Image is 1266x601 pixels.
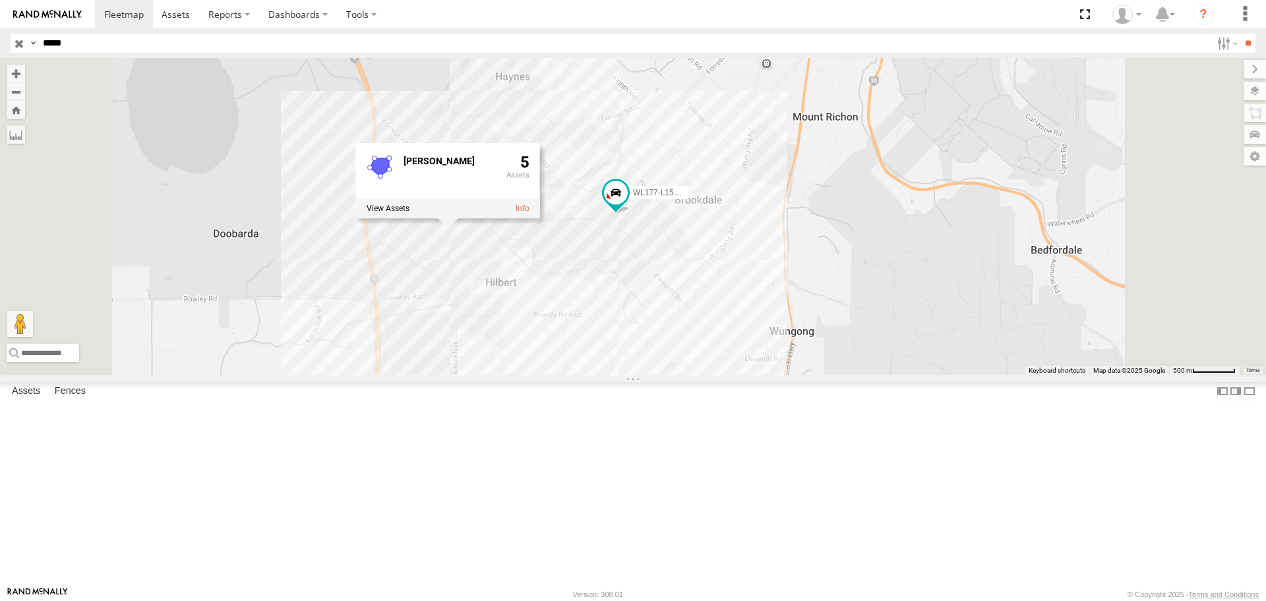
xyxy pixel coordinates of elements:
div: Version: 308.01 [573,590,623,598]
label: Fences [48,383,92,401]
label: Search Filter Options [1212,34,1240,53]
button: Map scale: 500 m per 62 pixels [1169,366,1240,375]
div: 5 [506,154,529,197]
label: View assets associated with this fence [367,205,409,214]
div: © Copyright 2025 - [1128,590,1259,598]
label: Assets [5,383,47,401]
a: View fence details [516,205,529,214]
label: Map Settings [1244,147,1266,166]
button: Drag Pegman onto the map to open Street View [7,311,33,337]
label: Measure [7,125,25,144]
button: Keyboard shortcuts [1029,366,1085,375]
label: Hide Summary Table [1243,382,1256,401]
img: rand-logo.svg [13,10,82,19]
a: Visit our Website [7,588,68,601]
i: ? [1193,4,1214,25]
label: Search Query [28,34,38,53]
a: Terms (opens in new tab) [1246,367,1260,373]
label: Dock Summary Table to the Right [1229,382,1242,401]
span: WL177-L150 GPS - [PERSON_NAME] [633,188,769,197]
label: Dock Summary Table to the Left [1216,382,1229,401]
button: Zoom in [7,65,25,82]
a: Terms and Conditions [1189,590,1259,598]
div: Hayley Petersen [1108,5,1146,24]
span: Map data ©2025 Google [1093,367,1165,374]
button: Zoom out [7,82,25,101]
div: Fence Name - Sienna Wood [404,157,496,167]
span: 500 m [1173,367,1192,374]
button: Zoom Home [7,101,25,119]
